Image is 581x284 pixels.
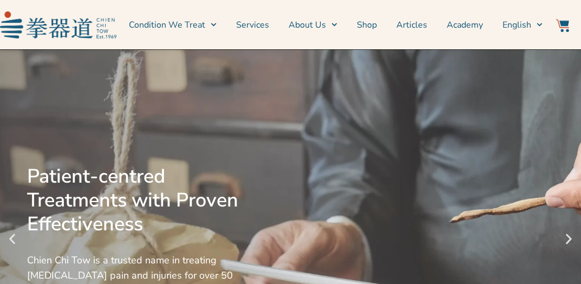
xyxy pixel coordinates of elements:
[396,11,427,38] a: Articles
[289,11,337,38] a: About Us
[5,233,19,246] div: Previous slide
[129,11,217,38] a: Condition We Treat
[502,11,543,38] a: Switch to English
[27,165,243,236] div: Patient-centred Treatments with Proven Effectiveness
[357,11,377,38] a: Shop
[236,11,269,38] a: Services
[562,233,576,246] div: Next slide
[502,18,531,31] span: English
[556,19,569,32] img: Website Icon-03
[122,11,543,38] nav: Menu
[447,11,483,38] a: Academy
